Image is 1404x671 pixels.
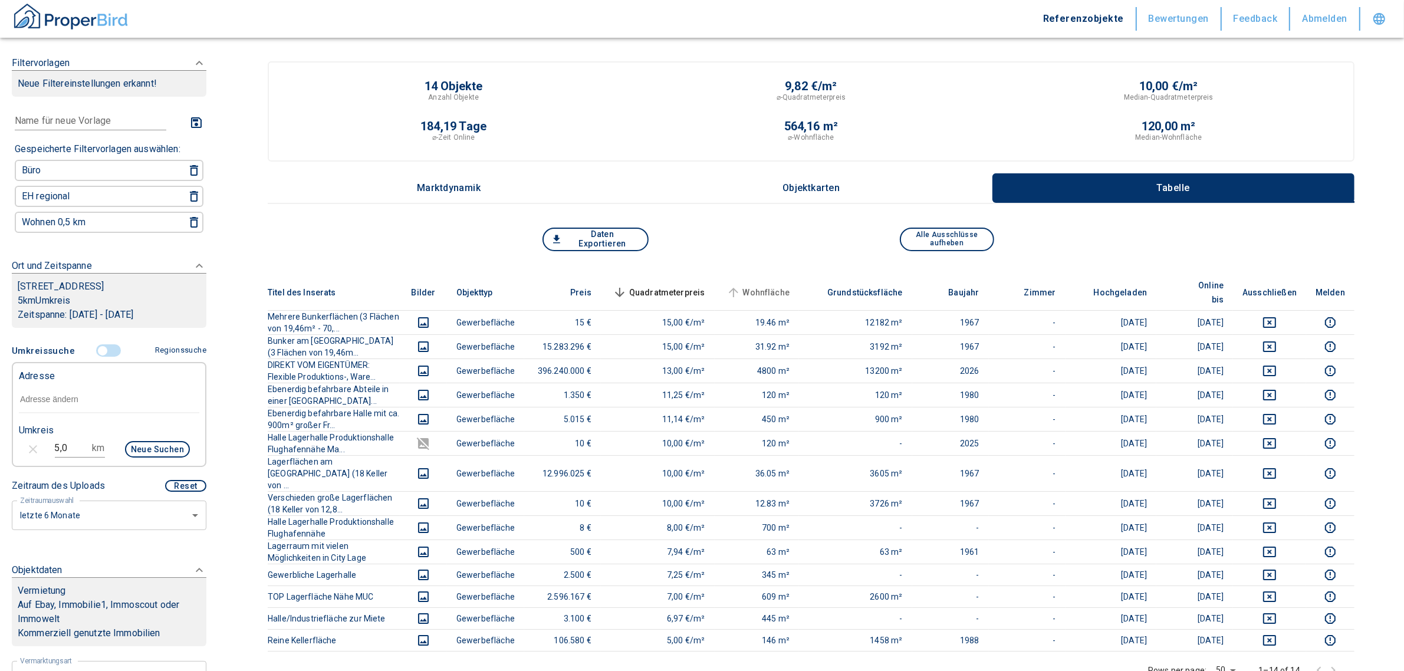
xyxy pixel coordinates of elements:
div: FiltervorlagenNeue Filtereinstellungen erkannt! [12,340,206,530]
div: ObjektdatenVermietungAuf Ebay, Immobilie1, Immoscout oder ImmoweltKommerziell genutzte Immobilien [12,551,206,658]
th: Halle Lagerhalle Produktionshalle Flughafennähe Ma... [268,431,400,455]
button: report this listing [1316,364,1345,378]
td: Gewerbefläche [447,629,524,651]
button: images [409,568,438,582]
button: deselect this listing [1242,568,1297,582]
p: 10,00 €/m² [1139,80,1198,92]
td: - [989,607,1066,629]
button: deselect this listing [1242,466,1297,481]
td: 2600 m² [799,586,912,607]
td: [DATE] [1066,334,1157,358]
button: report this listing [1316,545,1345,559]
p: 564,16 m² [784,120,839,132]
td: 10,00 €/m² [601,491,715,515]
td: [DATE] [1066,586,1157,607]
button: Alle Ausschlüsse aufheben [900,228,994,251]
td: 8,00 €/m² [601,515,715,540]
button: report this listing [1316,521,1345,535]
td: 120 m² [715,431,800,455]
td: 12.996.025 € [524,455,601,491]
img: ProperBird Logo and Home Button [12,2,130,31]
td: 10,00 €/m² [601,455,715,491]
p: Vermietung [18,584,66,598]
td: Gewerbefläche [447,491,524,515]
td: 13,00 €/m² [601,358,715,383]
td: 2026 [912,358,989,383]
td: [DATE] [1156,310,1233,334]
button: Neue Suchen [125,441,190,458]
p: Objektdaten [12,563,63,577]
p: 9,82 €/m² [785,80,837,92]
div: letzte 6 Monate [12,499,206,531]
td: [DATE] [1156,358,1233,383]
td: - [799,607,912,629]
td: 31.92 m² [715,334,800,358]
button: report this listing [1316,388,1345,402]
td: 3.100 € [524,607,601,629]
button: images [409,633,438,647]
td: 1458 m² [799,629,912,651]
td: 6,97 €/m² [601,607,715,629]
td: [DATE] [1066,629,1157,651]
td: Gewerbefläche [447,564,524,586]
div: Ort und Zeitspanne[STREET_ADDRESS]5kmUmkreisZeitspanne: [DATE] - [DATE] [12,247,206,340]
button: deselect this listing [1242,633,1297,647]
td: 10,00 €/m² [601,431,715,455]
p: Filtervorlagen [12,56,70,70]
td: 7,00 €/m² [601,586,715,607]
button: Wohnen 0,5 km [17,214,170,231]
td: 10 € [524,431,601,455]
button: report this listing [1316,466,1345,481]
td: 10 € [524,491,601,515]
td: 146 m² [715,629,800,651]
td: [DATE] [1066,564,1157,586]
button: deselect this listing [1242,496,1297,511]
span: Hochgeladen [1075,285,1147,300]
button: EH regional [17,188,170,205]
td: 63 m² [799,540,912,564]
p: Zeitspanne: [DATE] - [DATE] [18,308,200,322]
td: [DATE] [1156,455,1233,491]
td: [DATE] [1156,540,1233,564]
p: [STREET_ADDRESS] [18,279,200,294]
button: report this listing [1316,590,1345,604]
td: [DATE] [1066,383,1157,407]
td: 120 m² [799,383,912,407]
td: 5,00 €/m² [601,629,715,651]
td: 15 € [524,310,601,334]
p: Auf Ebay, Immobilie1, Immoscout oder Immowelt [18,598,200,626]
td: - [989,407,1066,431]
td: - [799,564,912,586]
td: [DATE] [1156,334,1233,358]
td: [DATE] [1066,407,1157,431]
button: Umkreissuche [12,340,80,362]
span: Wohnfläche [724,285,790,300]
p: Kommerziell genutzte Immobilien [18,626,200,640]
button: images [409,388,438,402]
td: [DATE] [1066,540,1157,564]
th: Ausschließen [1233,275,1306,311]
td: 1961 [912,540,989,564]
td: Gewerbefläche [447,334,524,358]
th: Bunker am [GEOGRAPHIC_DATA] (3 Flächen von 19,46m... [268,334,400,358]
button: deselect this listing [1242,364,1297,378]
td: 11,14 €/m² [601,407,715,431]
td: 15,00 €/m² [601,334,715,358]
td: 15,00 €/m² [601,310,715,334]
td: 345 m² [715,564,800,586]
td: 500 € [524,540,601,564]
th: Lagerflächen am [GEOGRAPHIC_DATA] (18 Keller von ... [268,455,400,491]
td: Gewerbefläche [447,515,524,540]
p: Umkreis [19,423,54,438]
button: Referenzobjekte [1031,7,1137,31]
p: Zeitraum des Uploads [12,479,105,493]
td: 609 m² [715,586,800,607]
td: [DATE] [1066,455,1157,491]
button: report this listing [1316,340,1345,354]
td: 8 € [524,515,601,540]
button: report this listing [1316,568,1345,582]
input: Adresse ändern [19,386,199,413]
td: 5.015 € [524,407,601,431]
td: 15.283.296 € [524,334,601,358]
p: Wohnen 0,5 km [22,218,86,227]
